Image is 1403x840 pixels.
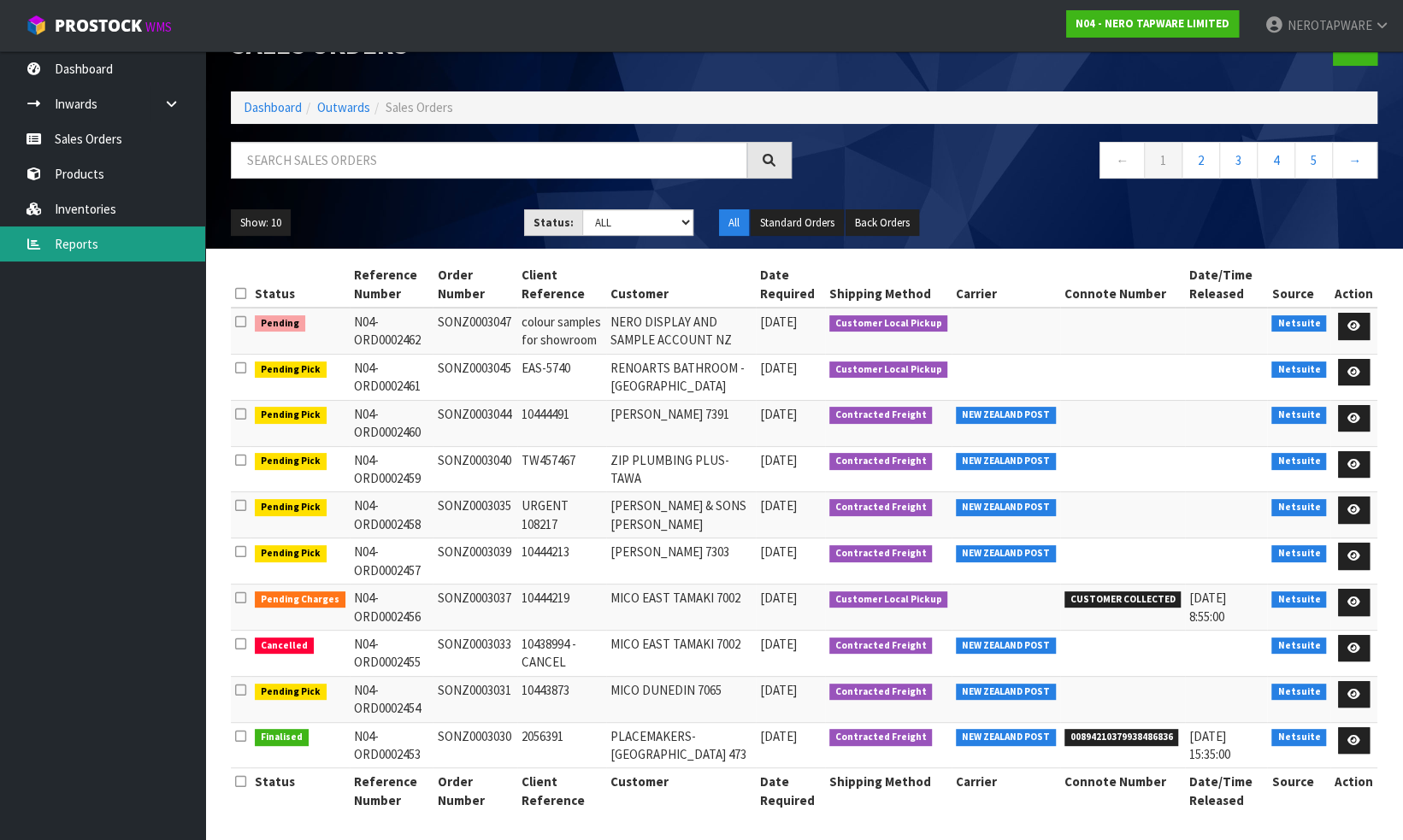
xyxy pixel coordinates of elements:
[231,142,747,179] input: Search sales orders
[606,492,756,538] td: [PERSON_NAME] & SONS [PERSON_NAME]
[433,446,516,492] td: SONZ0003040
[760,590,797,606] span: [DATE]
[952,261,1060,308] th: Carrier
[1189,728,1230,762] span: [DATE] 15:35:00
[829,361,948,379] span: Customer Local Pickup
[255,729,309,746] span: Finalised
[517,768,606,814] th: Client Reference
[350,768,433,814] th: Reference Number
[433,261,516,308] th: Order Number
[517,722,606,768] td: 2056391
[825,261,952,308] th: Shipping Method
[433,676,516,722] td: SONZ0003031
[26,15,47,36] img: cube-alt.png
[829,637,933,655] span: Contracted Freight
[231,209,291,237] button: Show: 10
[255,453,327,470] span: Pending Pick
[350,492,433,538] td: N04-ORD0002458
[433,400,516,446] td: SONZ0003044
[55,15,142,37] span: ProStock
[231,29,792,60] h1: Sales Orders
[1271,315,1326,332] span: Netsuite
[1060,768,1186,814] th: Connote Number
[533,215,574,230] strong: Status:
[760,314,797,330] span: [DATE]
[829,729,933,746] span: Contracted Freight
[760,452,797,468] span: [DATE]
[606,308,756,354] td: NERO DISPLAY AND SAMPLE ACCOUNT NZ
[606,261,756,308] th: Customer
[517,492,606,538] td: URGENT 108217
[846,209,919,237] button: Back Orders
[756,768,825,814] th: Date Required
[350,354,433,400] td: N04-ORD0002461
[956,499,1056,516] span: NEW ZEALAND POST
[517,261,606,308] th: Client Reference
[517,446,606,492] td: TW457467
[829,591,948,608] span: Customer Local Pickup
[350,400,433,446] td: N04-ORD0002460
[350,676,433,722] td: N04-ORD0002454
[350,538,433,584] td: N04-ORD0002457
[244,99,302,115] a: Dashboard
[825,768,952,814] th: Shipping Method
[255,545,327,562] span: Pending Pick
[829,684,933,701] span: Contracted Freight
[606,584,756,631] td: MICO EAST TAMAKI 7002
[433,630,516,676] td: SONZ0003033
[517,400,606,446] td: 10444491
[350,446,433,492] td: N04-ORD0002459
[956,637,1056,655] span: NEW ZEALAND POST
[829,407,933,424] span: Contracted Freight
[517,354,606,400] td: EAS-5740
[251,768,350,814] th: Status
[255,684,327,701] span: Pending Pick
[1267,261,1330,308] th: Source
[255,407,327,424] span: Pending Pick
[606,630,756,676] td: MICO EAST TAMAKI 7002
[1267,768,1330,814] th: Source
[1271,591,1326,608] span: Netsuite
[1271,361,1326,379] span: Netsuite
[1294,142,1333,179] a: 5
[386,99,453,115] span: Sales Orders
[433,768,516,814] th: Order Number
[719,209,749,237] button: All
[255,315,305,332] span: Pending
[1271,407,1326,424] span: Netsuite
[517,308,606,354] td: colour samples for showroom
[1271,453,1326,470] span: Netsuite
[350,308,433,354] td: N04-ORD0002462
[606,446,756,492] td: ZIP PLUMBING PLUS- TAWA
[255,637,314,655] span: Cancelled
[1182,142,1220,179] a: 2
[251,261,350,308] th: Status
[433,722,516,768] td: SONZ0003030
[350,261,433,308] th: Reference Number
[606,676,756,722] td: MICO DUNEDIN 7065
[1330,261,1377,308] th: Action
[606,722,756,768] td: PLACEMAKERS-[GEOGRAPHIC_DATA] 473
[350,584,433,631] td: N04-ORD0002456
[517,630,606,676] td: 10438994 - CANCEL
[1332,142,1377,179] a: →
[433,492,516,538] td: SONZ0003035
[1271,499,1326,516] span: Netsuite
[1271,729,1326,746] span: Netsuite
[956,729,1056,746] span: NEW ZEALAND POST
[255,591,345,608] span: Pending Charges
[1189,590,1226,624] span: [DATE] 8:55:00
[1064,729,1179,746] span: 00894210379938486836
[1287,17,1371,33] span: NEROTAPWARE
[433,308,516,354] td: SONZ0003047
[517,584,606,631] td: 10444219
[760,636,797,652] span: [DATE]
[350,630,433,676] td: N04-ORD0002455
[606,538,756,584] td: [PERSON_NAME] 7303
[1271,545,1326,562] span: Netsuite
[1185,261,1267,308] th: Date/Time Released
[760,728,797,744] span: [DATE]
[1060,261,1186,308] th: Connote Number
[817,142,1378,184] nav: Page navigation
[606,354,756,400] td: RENOARTS BATHROOM - [GEOGRAPHIC_DATA]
